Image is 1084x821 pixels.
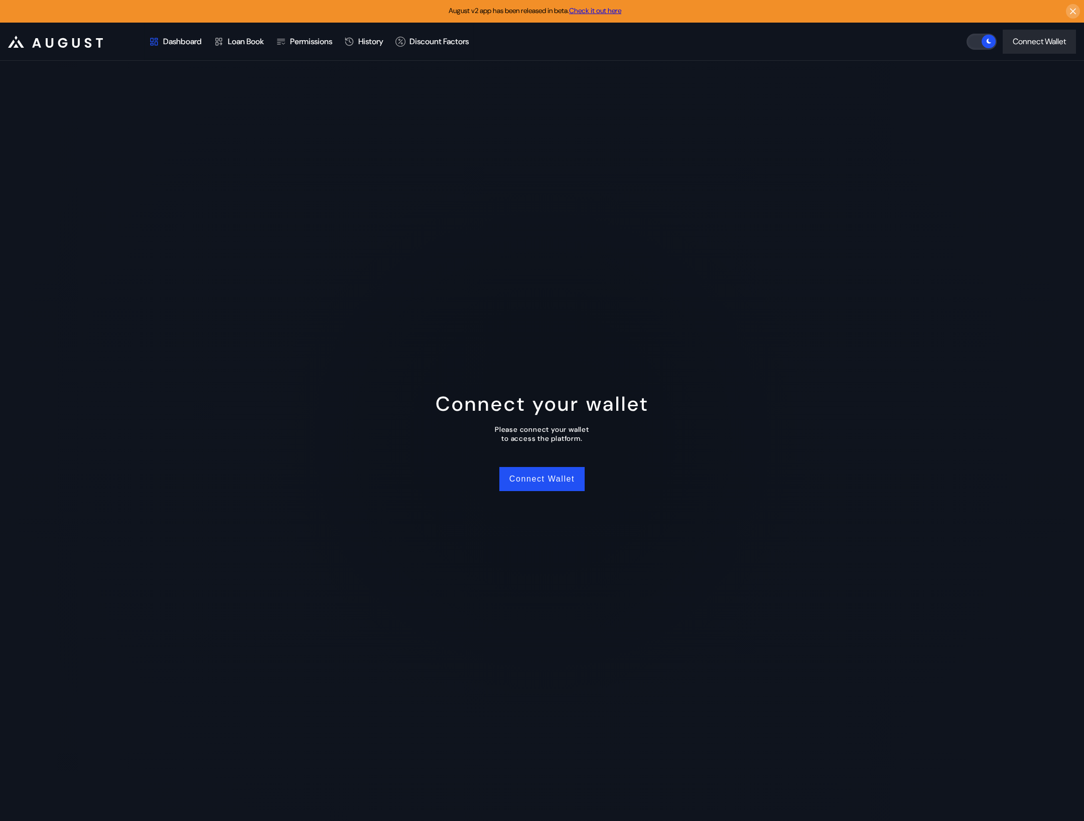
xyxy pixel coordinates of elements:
[410,36,469,47] div: Discount Factors
[389,23,475,60] a: Discount Factors
[270,23,338,60] a: Permissions
[163,36,202,47] div: Dashboard
[208,23,270,60] a: Loan Book
[228,36,264,47] div: Loan Book
[436,391,649,417] div: Connect your wallet
[1013,36,1066,47] div: Connect Wallet
[495,425,589,443] div: Please connect your wallet to access the platform.
[1003,30,1076,54] button: Connect Wallet
[358,36,383,47] div: History
[499,467,585,491] button: Connect Wallet
[290,36,332,47] div: Permissions
[449,6,621,15] span: August v2 app has been released in beta.
[569,6,621,15] a: Check it out here
[143,23,208,60] a: Dashboard
[338,23,389,60] a: History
